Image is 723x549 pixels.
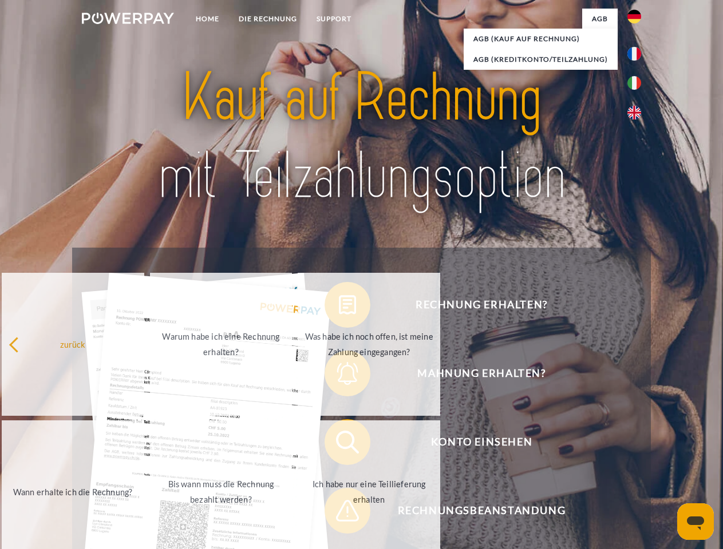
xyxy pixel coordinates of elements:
[186,9,229,29] a: Home
[627,106,641,120] img: en
[9,336,137,352] div: zurück
[582,9,618,29] a: agb
[229,9,307,29] a: DIE RECHNUNG
[9,484,137,499] div: Wann erhalte ich die Rechnung?
[82,13,174,24] img: logo-powerpay-white.svg
[627,76,641,90] img: it
[157,329,286,360] div: Warum habe ich eine Rechnung erhalten?
[341,488,622,534] span: Rechnungsbeanstandung
[325,351,622,396] button: Mahnung erhalten?
[307,9,361,29] a: SUPPORT
[677,503,714,540] iframe: Schaltfläche zum Öffnen des Messaging-Fensters
[325,282,622,328] button: Rechnung erhalten?
[305,476,433,507] div: Ich habe nur eine Teillieferung erhalten
[341,351,622,396] span: Mahnung erhalten?
[341,419,622,465] span: Konto einsehen
[464,49,618,70] a: AGB (Kreditkonto/Teilzahlung)
[325,419,622,465] button: Konto einsehen
[627,10,641,23] img: de
[627,47,641,61] img: fr
[109,55,614,219] img: title-powerpay_de.svg
[325,488,622,534] button: Rechnungsbeanstandung
[341,282,622,328] span: Rechnung erhalten?
[464,29,618,49] a: AGB (Kauf auf Rechnung)
[157,476,286,507] div: Bis wann muss die Rechnung bezahlt werden?
[298,273,440,416] a: Was habe ich noch offen, ist meine Zahlung eingegangen?
[305,329,433,360] div: Was habe ich noch offen, ist meine Zahlung eingegangen?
